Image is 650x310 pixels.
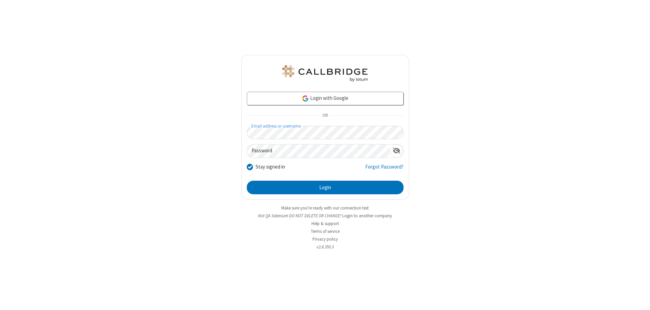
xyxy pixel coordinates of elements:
div: Show password [390,145,403,157]
button: Login [247,181,404,194]
a: Login with Google [247,92,404,105]
img: QA Selenium DO NOT DELETE OR CHANGE [281,65,369,82]
input: Password [247,145,390,158]
li: v2.6.350.3 [241,244,409,250]
input: Email address or username [247,126,404,139]
button: Login to another company [342,213,392,219]
img: google-icon.png [302,95,309,102]
a: Make sure you're ready with our connection test [281,205,369,211]
a: Privacy policy [312,236,338,242]
a: Terms of service [311,228,340,234]
label: Stay signed in [256,163,285,171]
a: Help & support [311,221,339,226]
span: OR [320,111,330,120]
li: Not QA Selenium DO NOT DELETE OR CHANGE? [241,213,409,219]
a: Forgot Password? [365,163,404,176]
iframe: Chat [633,292,645,305]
